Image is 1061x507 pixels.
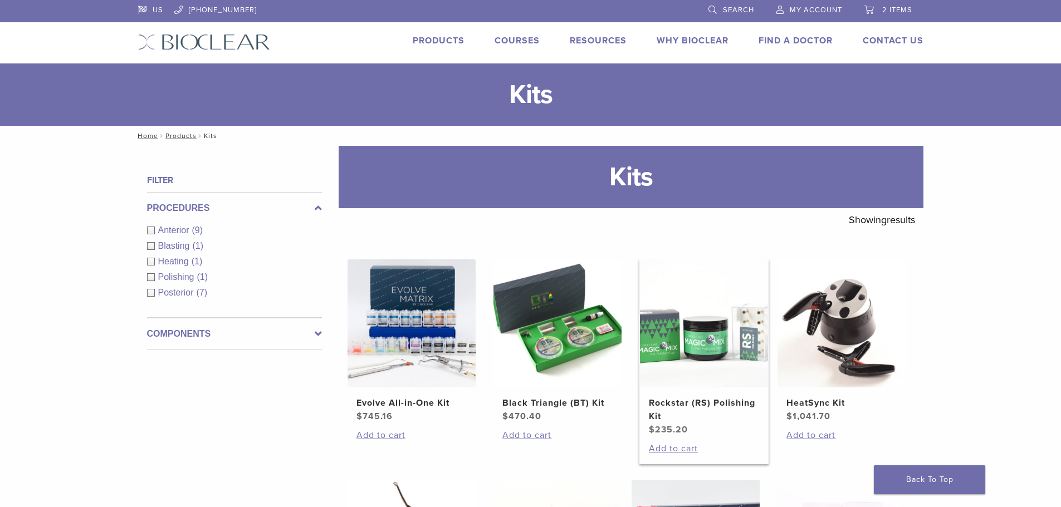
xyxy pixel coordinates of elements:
span: (1) [197,272,208,282]
span: Posterior [158,288,197,297]
bdi: 470.40 [502,411,541,422]
span: (1) [192,257,203,266]
span: Anterior [158,225,192,235]
a: Add to cart: “Rockstar (RS) Polishing Kit” [649,442,759,455]
p: Showing results [849,208,915,232]
bdi: 745.16 [356,411,393,422]
span: $ [649,424,655,435]
span: My Account [790,6,842,14]
h2: HeatSync Kit [786,396,897,410]
span: (9) [192,225,203,235]
a: Find A Doctor [759,35,833,46]
span: / [158,133,165,139]
a: Products [165,132,197,140]
a: Why Bioclear [657,35,728,46]
label: Procedures [147,201,322,215]
a: HeatSync KitHeatSync Kit $1,041.70 [777,259,907,423]
a: Contact Us [863,35,923,46]
nav: Kits [130,126,932,146]
span: / [197,133,204,139]
span: $ [356,411,363,422]
a: Resources [570,35,627,46]
img: Bioclear [138,34,270,50]
a: Courses [495,35,540,46]
img: Black Triangle (BT) Kit [493,259,622,387]
h2: Rockstar (RS) Polishing Kit [649,396,759,423]
h1: Kits [339,146,923,208]
span: $ [786,411,793,422]
a: Rockstar (RS) Polishing KitRockstar (RS) Polishing Kit $235.20 [639,259,769,436]
span: Heating [158,257,192,266]
span: 2 items [882,6,912,14]
a: Evolve All-in-One KitEvolve All-in-One Kit $745.16 [347,259,477,423]
span: Search [723,6,754,14]
span: $ [502,411,509,422]
a: Home [134,132,158,140]
img: Rockstar (RS) Polishing Kit [640,259,768,387]
a: Add to cart: “Black Triangle (BT) Kit” [502,429,613,442]
a: Products [413,35,465,46]
a: Black Triangle (BT) KitBlack Triangle (BT) Kit $470.40 [493,259,623,423]
bdi: 1,041.70 [786,411,830,422]
img: HeatSync Kit [778,259,906,387]
a: Add to cart: “HeatSync Kit” [786,429,897,442]
h2: Black Triangle (BT) Kit [502,396,613,410]
img: Evolve All-in-One Kit [348,259,476,387]
span: Blasting [158,241,193,250]
a: Add to cart: “Evolve All-in-One Kit” [356,429,467,442]
span: (7) [197,288,208,297]
bdi: 235.20 [649,424,688,435]
span: (1) [192,241,203,250]
h4: Filter [147,174,322,187]
a: Back To Top [874,465,985,494]
span: Polishing [158,272,197,282]
h2: Evolve All-in-One Kit [356,396,467,410]
label: Components [147,327,322,341]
